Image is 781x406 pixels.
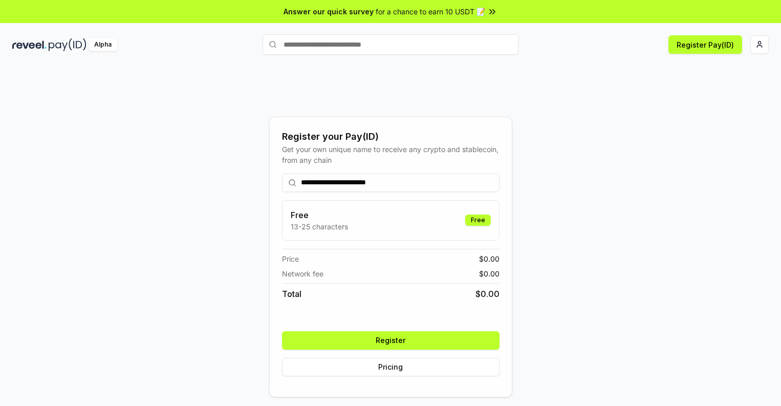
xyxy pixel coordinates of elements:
[291,209,348,221] h3: Free
[282,288,301,300] span: Total
[282,331,500,350] button: Register
[282,144,500,165] div: Get your own unique name to receive any crypto and stablecoin, from any chain
[479,253,500,264] span: $ 0.00
[284,6,374,17] span: Answer our quick survey
[49,38,86,51] img: pay_id
[376,6,485,17] span: for a chance to earn 10 USDT 📝
[479,268,500,279] span: $ 0.00
[475,288,500,300] span: $ 0.00
[668,35,742,54] button: Register Pay(ID)
[89,38,117,51] div: Alpha
[282,253,299,264] span: Price
[12,38,47,51] img: reveel_dark
[282,358,500,376] button: Pricing
[282,268,323,279] span: Network fee
[465,215,491,226] div: Free
[282,130,500,144] div: Register your Pay(ID)
[291,221,348,232] p: 13-25 characters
